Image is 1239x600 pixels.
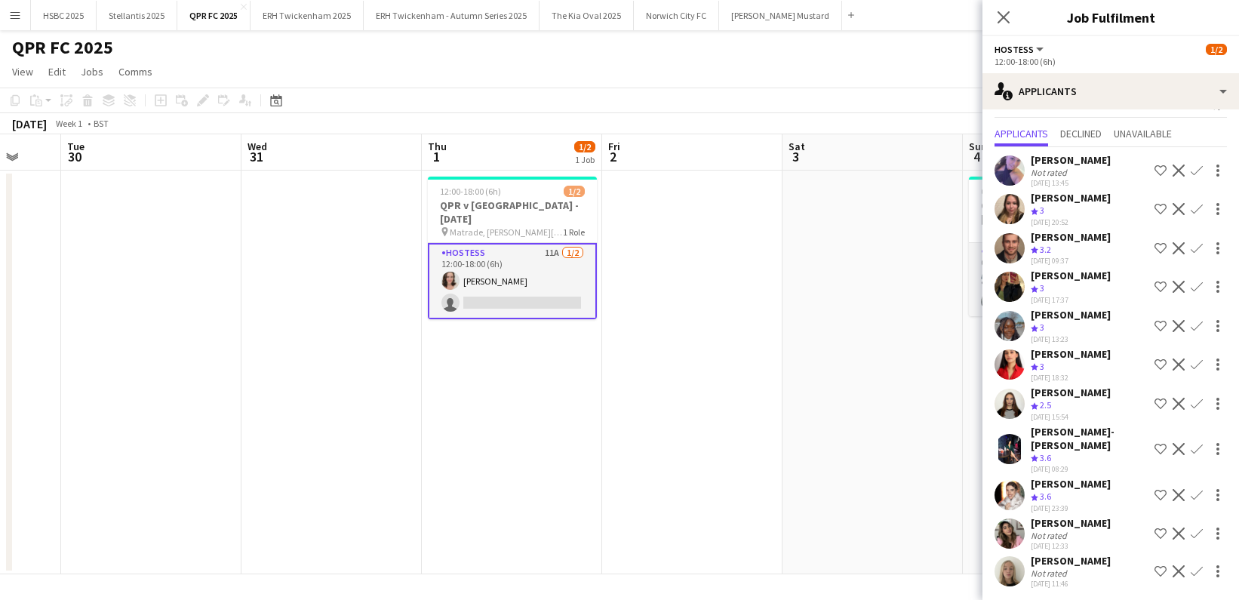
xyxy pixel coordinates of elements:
[6,62,39,82] a: View
[428,177,597,319] app-job-card: 12:00-18:00 (6h)1/2QPR v [GEOGRAPHIC_DATA] - [DATE] Matrade, [PERSON_NAME][GEOGRAPHIC_DATA], [GEO...
[67,140,85,153] span: Tue
[634,1,719,30] button: Norwich City FC
[1031,425,1148,452] div: [PERSON_NAME]-[PERSON_NAME]
[1031,153,1111,167] div: [PERSON_NAME]
[1031,230,1111,244] div: [PERSON_NAME]
[1031,503,1111,513] div: [DATE] 23:39
[94,118,109,129] div: BST
[1031,334,1111,344] div: [DATE] 13:23
[112,62,158,82] a: Comms
[608,140,620,153] span: Fri
[969,140,987,153] span: Sun
[995,128,1048,139] span: Applicants
[981,186,1059,197] span: 09:30-15:00 (5h30m)
[995,44,1034,55] span: Hostess
[540,1,634,30] button: The Kia Oval 2025
[1040,244,1051,255] span: 3.2
[1031,373,1111,383] div: [DATE] 18:32
[75,62,109,82] a: Jobs
[564,186,585,197] span: 1/2
[364,1,540,30] button: ERH Twickenham - Autumn Series 2025
[969,177,1138,316] app-job-card: 09:30-15:00 (5h30m)2/2QPR v Sheffield [DATE] - [DATE] Matrade, [PERSON_NAME][GEOGRAPHIC_DATA], [G...
[1031,464,1148,474] div: [DATE] 08:29
[428,243,597,319] app-card-role: Hostess11A1/212:00-18:00 (6h)[PERSON_NAME]
[982,73,1239,109] div: Applicants
[1040,322,1044,333] span: 3
[1206,44,1227,55] span: 1/2
[97,1,177,30] button: Stellantis 2025
[995,44,1046,55] button: Hostess
[118,65,152,78] span: Comms
[48,65,66,78] span: Edit
[969,243,1138,316] app-card-role: Hostess5A2/209:30-15:00 (5h30m)[PERSON_NAME][PERSON_NAME]
[1031,386,1111,399] div: [PERSON_NAME]
[12,116,47,131] div: [DATE]
[1031,477,1111,491] div: [PERSON_NAME]
[1060,128,1102,139] span: Declined
[1031,541,1111,551] div: [DATE] 12:33
[1040,452,1051,463] span: 3.6
[50,118,88,129] span: Week 1
[719,1,842,30] button: [PERSON_NAME] Mustard
[245,148,267,165] span: 31
[31,1,97,30] button: HSBC 2025
[1031,269,1111,282] div: [PERSON_NAME]
[1114,128,1172,139] span: Unavailable
[786,148,805,165] span: 3
[789,140,805,153] span: Sat
[428,198,597,226] h3: QPR v [GEOGRAPHIC_DATA] - [DATE]
[450,226,563,238] span: Matrade, [PERSON_NAME][GEOGRAPHIC_DATA], [GEOGRAPHIC_DATA], [GEOGRAPHIC_DATA]
[251,1,364,30] button: ERH Twickenham 2025
[574,141,595,152] span: 1/2
[1040,399,1051,411] span: 2.5
[1031,167,1070,178] div: Not rated
[12,65,33,78] span: View
[1040,361,1044,372] span: 3
[1040,491,1051,502] span: 3.6
[1031,256,1111,266] div: [DATE] 09:37
[1031,568,1070,579] div: Not rated
[1031,217,1111,227] div: [DATE] 20:52
[1031,530,1070,541] div: Not rated
[1031,191,1111,205] div: [PERSON_NAME]
[575,154,595,165] div: 1 Job
[65,148,85,165] span: 30
[177,1,251,30] button: QPR FC 2025
[428,140,447,153] span: Thu
[42,62,72,82] a: Edit
[1031,308,1111,322] div: [PERSON_NAME]
[995,56,1227,67] div: 12:00-18:00 (6h)
[247,140,267,153] span: Wed
[563,226,585,238] span: 1 Role
[606,148,620,165] span: 2
[1031,178,1111,188] div: [DATE] 13:45
[12,36,113,59] h1: QPR FC 2025
[440,186,501,197] span: 12:00-18:00 (6h)
[1031,516,1111,530] div: [PERSON_NAME]
[967,148,987,165] span: 4
[1031,295,1111,305] div: [DATE] 17:37
[982,8,1239,27] h3: Job Fulfilment
[1031,412,1111,422] div: [DATE] 15:54
[1040,205,1044,216] span: 3
[426,148,447,165] span: 1
[969,198,1138,226] h3: QPR v Sheffield [DATE] - [DATE]
[1031,554,1111,568] div: [PERSON_NAME]
[81,65,103,78] span: Jobs
[1040,282,1044,294] span: 3
[1031,347,1111,361] div: [PERSON_NAME]
[1031,579,1111,589] div: [DATE] 11:46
